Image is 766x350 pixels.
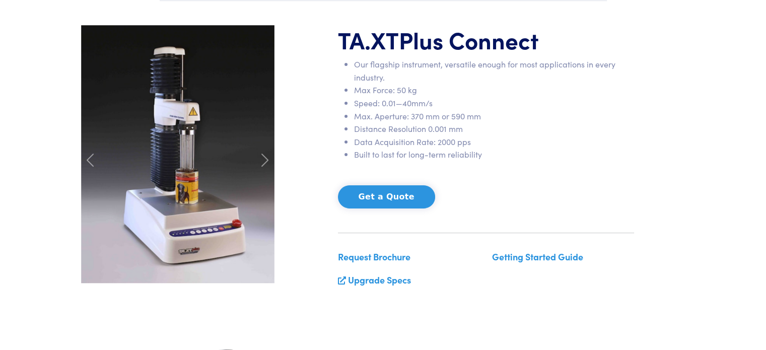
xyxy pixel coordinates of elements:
li: Max. Aperture: 370 mm or 590 mm [354,110,634,123]
img: carousel-ta-xt-plus-petfood.jpg [81,25,274,283]
span: Plus Connect [399,23,539,55]
h1: TA.XT [338,25,634,54]
button: Get a Quote [338,185,435,208]
li: Speed: 0.01—40mm/s [354,97,634,110]
li: Built to last for long-term reliability [354,148,634,161]
li: Distance Resolution 0.001 mm [354,122,634,135]
a: Getting Started Guide [492,250,583,263]
li: Our flagship instrument, versatile enough for most applications in every industry. [354,58,634,84]
a: Upgrade Specs [348,273,411,286]
a: Request Brochure [338,250,410,263]
li: Data Acquisition Rate: 2000 pps [354,135,634,149]
li: Max Force: 50 kg [354,84,634,97]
